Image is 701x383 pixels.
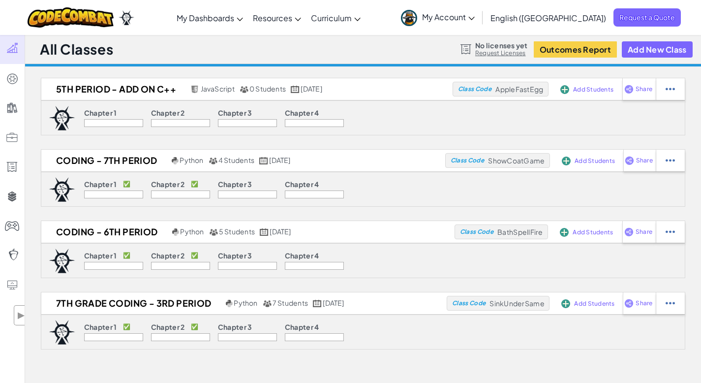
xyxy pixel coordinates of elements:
[562,157,571,165] img: IconAddStudents.svg
[49,249,75,273] img: logo
[151,180,185,188] p: Chapter 2
[191,180,198,188] p: ✅
[119,10,134,25] img: Ozaria
[573,87,613,93] span: Add Students
[253,13,292,23] span: Resources
[401,10,417,26] img: avatar
[273,298,308,307] span: 7 Students
[218,109,252,117] p: Chapter 3
[151,323,185,331] p: Chapter 2
[313,300,322,307] img: calendar.svg
[209,228,218,236] img: MultipleUsers.png
[84,323,117,331] p: Chapter 1
[84,109,117,117] p: Chapter 1
[285,180,319,188] p: Chapter 4
[151,109,185,117] p: Chapter 2
[41,224,455,239] a: Coding - 6th period Python 5 Students [DATE]
[490,13,606,23] span: English ([GEOGRAPHIC_DATA])
[666,227,675,236] img: IconStudentEllipsis.svg
[190,86,199,93] img: javascript.png
[151,252,185,259] p: Chapter 2
[172,4,248,31] a: My Dashboards
[123,180,130,188] p: ✅
[495,85,543,94] span: AppleFastEgg
[285,252,319,259] p: Chapter 4
[49,177,75,202] img: logo
[191,323,198,331] p: ✅
[270,227,291,236] span: [DATE]
[259,157,268,164] img: calendar.svg
[180,156,203,164] span: Python
[573,229,613,235] span: Add Students
[41,224,170,239] h2: Coding - 6th period
[488,156,545,165] span: ShowCoatGame
[636,300,652,306] span: Share
[311,13,352,23] span: Curriculum
[41,153,169,168] h2: coding - 7th period
[263,300,272,307] img: MultipleUsers.png
[452,300,486,306] span: Class Code
[49,320,75,345] img: logo
[84,252,117,259] p: Chapter 1
[17,308,25,322] span: ▶
[489,299,544,308] span: SinkUnderSame
[666,156,675,165] img: IconStudentEllipsis.svg
[624,299,634,308] img: IconShare_Purple.svg
[574,301,614,307] span: Add Students
[172,157,179,164] img: python.png
[323,298,344,307] span: [DATE]
[285,109,319,117] p: Chapter 4
[248,4,306,31] a: Resources
[636,158,653,163] span: Share
[260,228,269,236] img: calendar.svg
[41,153,445,168] a: coding - 7th period Python 4 Students [DATE]
[218,323,252,331] p: Chapter 3
[475,41,527,49] span: No licenses yet
[218,180,252,188] p: Chapter 3
[41,82,188,96] h2: 5th period - add on C++
[534,41,617,58] button: Outcomes Report
[123,252,130,259] p: ✅
[666,299,675,308] img: IconStudentEllipsis.svg
[497,227,543,236] span: BathSpellFire
[451,158,484,163] span: Class Code
[624,85,634,94] img: IconShare_Purple.svg
[475,49,527,57] a: Request Licenses
[396,2,480,33] a: My Account
[28,7,114,28] img: CodeCombat logo
[249,84,286,93] span: 0 Students
[561,299,570,308] img: IconAddStudents.svg
[41,296,447,311] a: 7th grade coding - 3rd period Python 7 Students [DATE]
[306,4,366,31] a: Curriculum
[301,84,322,93] span: [DATE]
[218,156,254,164] span: 4 Students
[218,252,252,259] p: Chapter 3
[575,158,615,164] span: Add Students
[49,106,75,130] img: logo
[40,40,113,59] h1: All Classes
[613,8,681,27] a: Request a Quote
[269,156,290,164] span: [DATE]
[285,323,319,331] p: Chapter 4
[560,85,569,94] img: IconAddStudents.svg
[560,228,569,237] img: IconAddStudents.svg
[624,227,634,236] img: IconShare_Purple.svg
[240,86,248,93] img: MultipleUsers.png
[123,323,130,331] p: ✅
[234,298,257,307] span: Python
[625,156,634,165] img: IconShare_Purple.svg
[460,229,493,235] span: Class Code
[191,252,198,259] p: ✅
[486,4,611,31] a: English ([GEOGRAPHIC_DATA])
[622,41,693,58] button: Add New Class
[172,228,180,236] img: python.png
[458,86,491,92] span: Class Code
[41,82,453,96] a: 5th period - add on C++ JavaScript 0 Students [DATE]
[180,227,204,236] span: Python
[219,227,255,236] span: 5 Students
[636,86,652,92] span: Share
[41,296,223,311] h2: 7th grade coding - 3rd period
